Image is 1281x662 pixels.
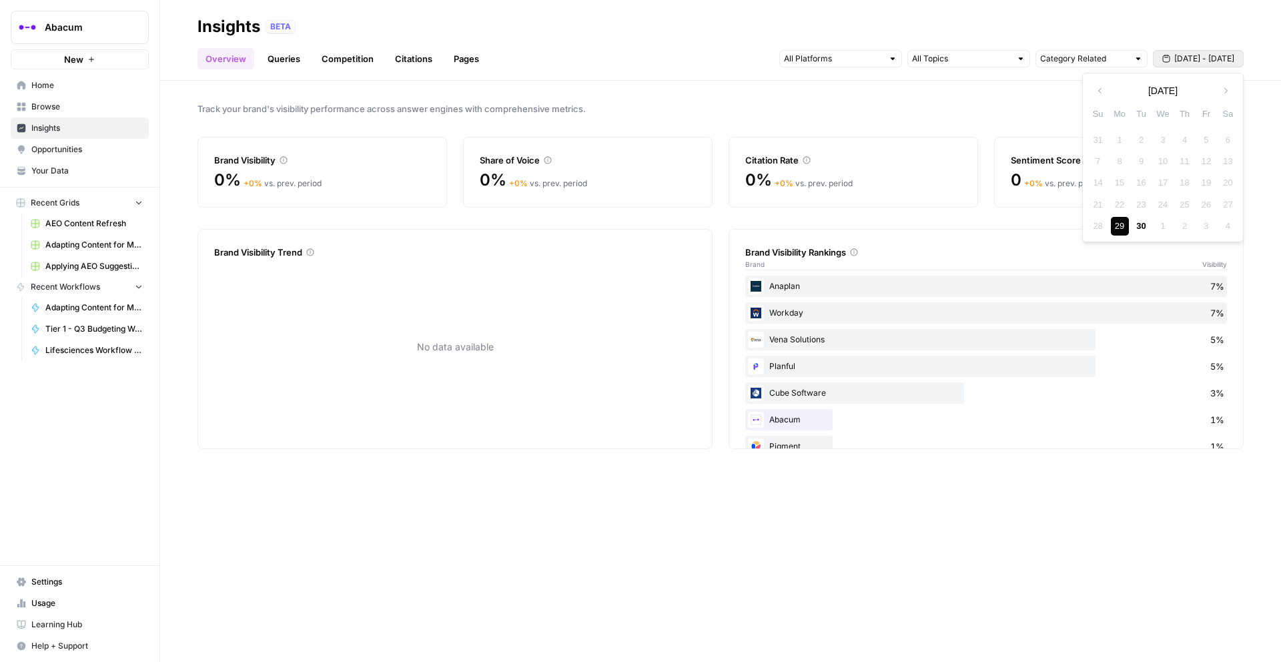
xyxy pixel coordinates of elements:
[1174,53,1234,65] span: [DATE] - [DATE]
[1197,105,1215,123] div: Fr
[1176,131,1194,149] div: Not available Thursday, September 4th, 2025
[11,277,149,297] button: Recent Workflows
[446,48,487,69] a: Pages
[214,170,241,191] span: 0%
[745,436,1227,457] div: Pigment
[745,382,1227,404] div: Cube Software
[1176,196,1194,214] div: Not available Thursday, September 25th, 2025
[1154,196,1172,214] div: Not available Wednesday, September 24th, 2025
[31,197,79,209] span: Recent Grids
[11,96,149,117] a: Browse
[775,178,853,190] div: vs. prev. period
[745,329,1227,350] div: Vena Solutions
[1210,280,1224,293] span: 7%
[1132,174,1150,192] div: Not available Tuesday, September 16th, 2025
[912,52,1011,65] input: All Topics
[11,49,149,69] button: New
[1219,105,1237,123] div: Sa
[745,153,961,167] div: Citation Rate
[45,323,143,335] span: Tier 1 - Q3 Budgeting Workflows
[1176,152,1194,170] div: Not available Thursday, September 11th, 2025
[1219,131,1237,149] div: Not available Saturday, September 6th, 2025
[1219,152,1237,170] div: Not available Saturday, September 13th, 2025
[45,218,143,230] span: AEO Content Refresh
[745,170,772,191] span: 0%
[11,75,149,96] a: Home
[1219,196,1237,214] div: Not available Saturday, September 27th, 2025
[1210,360,1224,373] span: 5%
[1111,105,1129,123] div: Mo
[1132,196,1150,214] div: Not available Tuesday, September 23rd, 2025
[1040,52,1128,65] input: Category Related
[748,412,764,428] img: 4u3t5ag124w64ozvv2ge5jkmdj7i
[1176,105,1194,123] div: Th
[11,160,149,182] a: Your Data
[15,15,39,39] img: Abacum Logo
[45,21,125,34] span: Abacum
[11,117,149,139] a: Insights
[214,246,696,259] div: Brand Visibility Trend
[1219,217,1237,235] div: Not available Saturday, October 4th, 2025
[197,48,254,69] a: Overview
[1111,217,1129,235] div: Choose Monday, September 29th, 2025
[11,635,149,657] button: Help + Support
[244,178,262,188] span: + 0 %
[1011,153,1227,167] div: Sentiment Score
[260,48,308,69] a: Queries
[748,358,764,374] img: 9ardner9qrd15gzuoui41lelvr0l
[25,318,149,340] a: Tier 1 - Q3 Budgeting Workflows
[11,571,149,593] a: Settings
[25,297,149,318] a: Adapting Content for Microdemos Pages
[1024,178,1102,190] div: vs. prev. period
[31,597,143,609] span: Usage
[11,193,149,213] button: Recent Grids
[1011,170,1021,191] span: 0
[25,340,149,361] a: Lifesciences Workflow ([DATE])
[314,48,382,69] a: Competition
[1132,152,1150,170] div: Not available Tuesday, September 9th, 2025
[45,302,143,314] span: Adapting Content for Microdemos Pages
[31,281,100,293] span: Recent Workflows
[745,302,1227,324] div: Workday
[45,260,143,272] span: Applying AEO Suggestions
[1197,131,1215,149] div: Not available Friday, September 5th, 2025
[480,170,506,191] span: 0%
[1176,217,1194,235] div: Not available Thursday, October 2nd, 2025
[745,276,1227,297] div: Anaplan
[11,11,149,44] button: Workspace: Abacum
[1089,217,1107,235] div: Not available Sunday, September 28th, 2025
[25,234,149,256] a: Adapting Content for Microdemos Pages Grid
[1202,259,1227,270] span: Visibility
[1197,152,1215,170] div: Not available Friday, September 12th, 2025
[45,239,143,251] span: Adapting Content for Microdemos Pages Grid
[480,153,696,167] div: Share of Voice
[11,593,149,614] a: Usage
[745,409,1227,430] div: Abacum
[25,213,149,234] a: AEO Content Refresh
[1197,196,1215,214] div: Not available Friday, September 26th, 2025
[1111,131,1129,149] div: Not available Monday, September 1st, 2025
[1197,174,1215,192] div: Not available Friday, September 19th, 2025
[1154,105,1172,123] div: We
[1210,440,1224,453] span: 1%
[1111,174,1129,192] div: Not available Monday, September 15th, 2025
[31,619,143,631] span: Learning Hub
[509,178,587,190] div: vs. prev. period
[1153,50,1244,67] button: [DATE] - [DATE]
[748,438,764,454] img: qfv32da3tpg2w5aeicyrs9tdltut
[1148,84,1178,97] span: [DATE]
[1111,196,1129,214] div: Not available Monday, September 22nd, 2025
[1132,131,1150,149] div: Not available Tuesday, September 2nd, 2025
[1154,152,1172,170] div: Not available Wednesday, September 10th, 2025
[1210,333,1224,346] span: 5%
[745,356,1227,377] div: Planful
[25,256,149,277] a: Applying AEO Suggestions
[748,332,764,348] img: 2br2unh0zov217qnzgjpoog1wm0p
[214,153,430,167] div: Brand Visibility
[387,48,440,69] a: Citations
[1210,306,1224,320] span: 7%
[1154,217,1172,235] div: Not available Wednesday, October 1st, 2025
[745,246,1227,259] div: Brand Visibility Rankings
[1089,131,1107,149] div: Not available Sunday, August 31st, 2025
[31,165,143,177] span: Your Data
